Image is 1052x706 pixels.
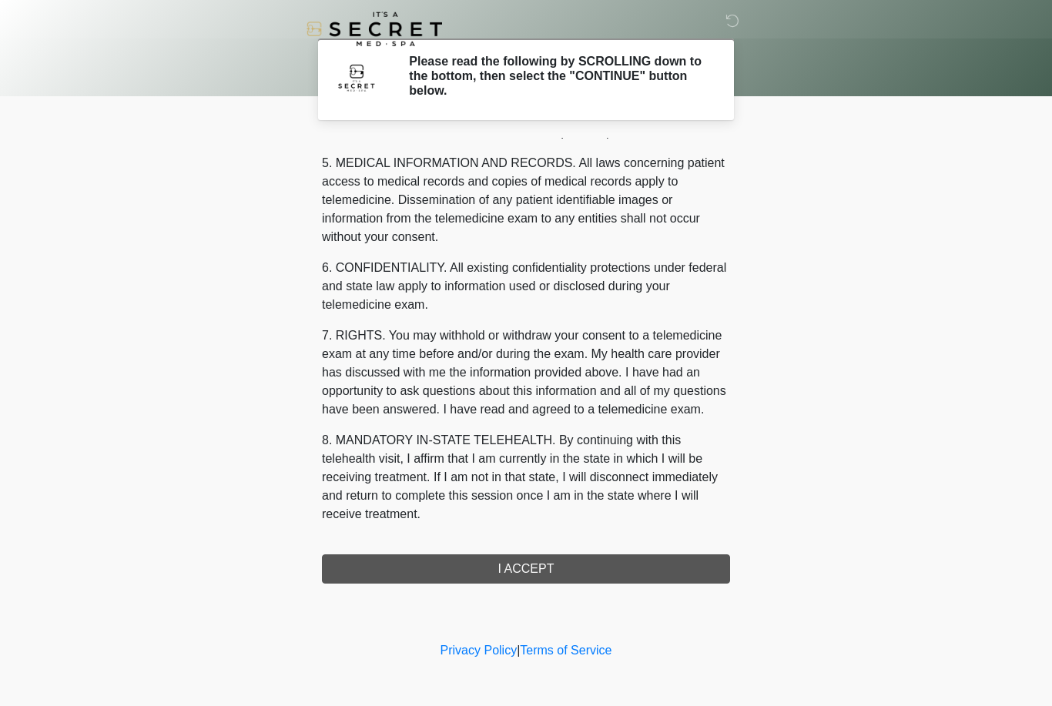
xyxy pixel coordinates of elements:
[307,12,442,46] img: It's A Secret Med Spa Logo
[322,326,730,419] p: 7. RIGHTS. You may withhold or withdraw your consent to a telemedicine exam at any time before an...
[322,154,730,246] p: 5. MEDICAL INFORMATION AND RECORDS. All laws concerning patient access to medical records and cop...
[441,644,518,657] a: Privacy Policy
[322,259,730,314] p: 6. CONFIDENTIALITY. All existing confidentiality protections under federal and state law apply to...
[520,644,611,657] a: Terms of Service
[517,644,520,657] a: |
[409,54,707,99] h2: Please read the following by SCROLLING down to the bottom, then select the "CONTINUE" button below.
[333,54,380,100] img: Agent Avatar
[322,431,730,524] p: 8. MANDATORY IN-STATE TELEHEALTH. By continuing with this telehealth visit, I affirm that I am cu...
